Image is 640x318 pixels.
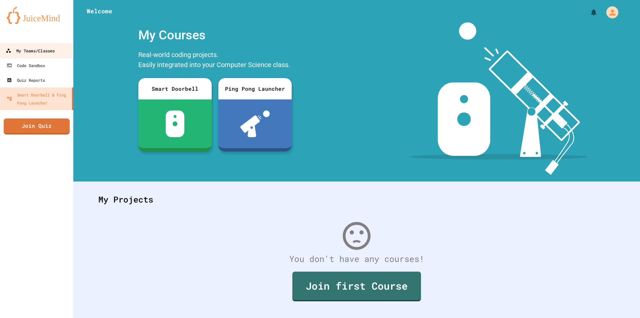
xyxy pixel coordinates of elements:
[218,78,292,99] div: Ping Pong Launcher
[577,7,599,18] div: My Notifications
[7,61,45,69] div: Code Sandbox
[92,187,622,213] div: My Projects
[292,272,421,301] a: Join first Course
[7,7,67,24] img: logo-orange.svg
[4,118,70,134] a: Join Quiz
[92,253,622,265] div: You don't have any courses!
[599,5,620,20] div: My Account
[409,22,588,175] img: banner-image-my-projects.png
[135,22,295,48] div: My Courses
[6,47,55,55] div: My Teams/Classes
[138,78,212,99] div: Smart Doorbell
[7,91,69,107] div: Smart Doorbell & Ping Pong Launcher
[166,110,185,137] img: sdb-white.svg
[135,48,295,73] div: Real-world coding projects. Easily integrated into your Computer Science class.
[7,76,45,84] div: Quiz Reports
[240,110,270,137] img: ppl-with-ball.png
